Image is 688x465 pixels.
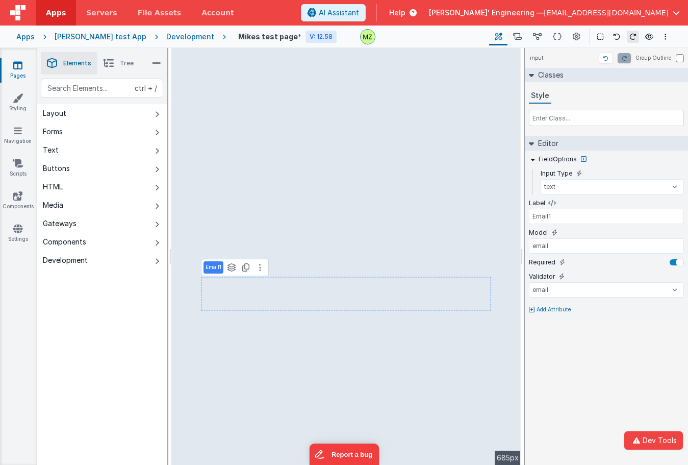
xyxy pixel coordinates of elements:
label: Validator [529,273,555,281]
button: HTML [37,178,167,196]
p: Add Attribute [537,306,571,314]
span: Help [389,8,405,18]
iframe: Marker.io feedback button [309,444,379,465]
h4: Mikes test page [238,33,301,41]
input: Search Elements... [41,79,163,98]
button: Components [37,233,167,251]
div: Buttons [43,163,70,174]
div: [PERSON_NAME] test App [55,32,146,42]
label: Group Outline [635,54,672,62]
div: Text [43,145,59,155]
label: Model [529,229,548,237]
button: AI Assistant [301,4,366,21]
div: Media [43,200,63,210]
span: AI Assistant [319,8,359,18]
button: Buttons [37,159,167,178]
span: Elements [63,59,91,67]
div: Components [43,237,86,247]
span: Apps [46,8,66,18]
label: Input Type [541,169,572,178]
label: Required [529,258,555,266]
button: Style [529,88,551,104]
input: Enter Class... [529,110,684,126]
p: Email1 [206,263,221,272]
h2: Classes [534,68,564,82]
img: e6f0a7b3287e646a671e5b5b3f58e766 [361,30,375,44]
button: Layout [37,104,167,123]
div: Forms [43,127,63,137]
h4: input [525,50,548,66]
div: Apps [16,32,35,42]
div: --> [171,48,521,465]
div: Development [166,32,214,42]
button: Forms [37,123,167,141]
button: Text [37,141,167,159]
label: FieldOptions [539,155,577,163]
h2: Editor [534,136,558,151]
button: Dev Tools [624,431,683,450]
span: [EMAIL_ADDRESS][DOMAIN_NAME] [544,8,669,18]
div: V: 12.58 [305,31,337,43]
span: Servers [86,8,117,18]
div: HTML [43,182,63,192]
div: Development [43,255,88,265]
span: [PERSON_NAME]' Engineering — [429,8,544,18]
button: Options [659,31,672,43]
span: + / [135,79,157,98]
div: 685px [495,451,521,465]
button: Gateways [37,214,167,233]
button: Media [37,196,167,214]
div: ctrl [135,83,146,93]
span: File Assets [138,8,182,18]
label: Label [529,199,545,207]
div: Layout [43,108,66,118]
button: [PERSON_NAME]' Engineering — [EMAIL_ADDRESS][DOMAIN_NAME] [429,8,680,18]
button: Add Attribute [529,306,684,314]
span: Tree [120,59,134,67]
div: Gateways [43,218,77,229]
button: Development [37,251,167,270]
